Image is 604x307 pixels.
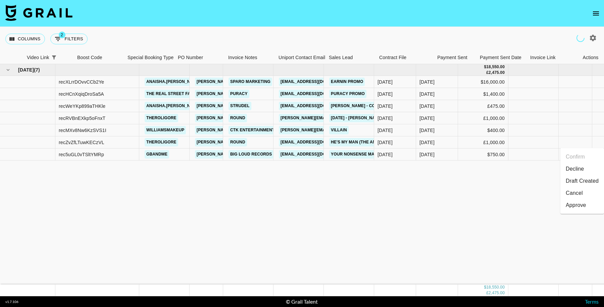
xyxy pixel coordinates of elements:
a: [PERSON_NAME][EMAIL_ADDRESS][DOMAIN_NAME] [195,138,304,146]
div: Oct '25 [419,79,435,85]
div: 15/10/2025 [377,151,393,158]
div: Oct '25 [419,91,435,97]
a: Puracy Promo [329,90,366,98]
button: open drawer [589,7,603,20]
a: the real street family [145,90,202,98]
a: Puracy [229,90,249,98]
div: £1,000.00 [458,136,508,148]
button: Select columns [5,34,45,44]
button: Show filters [49,53,59,62]
div: 18,550.00 [486,64,505,70]
li: Draft Created [560,175,604,187]
div: 2,475.00 [489,70,505,76]
div: v 1.7.106 [5,300,18,304]
a: Round [229,114,247,122]
div: Oct '25 [419,127,435,134]
div: $ [484,64,486,70]
a: [EMAIL_ADDRESS][DOMAIN_NAME] [279,138,354,146]
a: anaisha.[PERSON_NAME] [145,102,202,110]
div: Oct '25 [419,151,435,158]
div: Oct '25 [419,103,435,109]
a: [PERSON_NAME][EMAIL_ADDRESS][DOMAIN_NAME] [195,150,304,159]
div: $750.00 [458,148,508,161]
a: Villain [329,126,349,134]
div: Uniport Contact Email [275,51,325,64]
span: ( 7 ) [34,67,40,73]
div: Invoice Notes [228,51,257,64]
button: Show filters [50,34,88,44]
div: Payment Sent Date [476,51,527,64]
a: CTK Entertainment [229,126,276,134]
li: Decline [560,163,604,175]
a: williamsmakeup [145,126,186,134]
div: Special Booking Type [128,51,173,64]
a: [PERSON_NAME][EMAIL_ADDRESS][DOMAIN_NAME] [195,78,304,86]
a: [EMAIL_ADDRESS][DOMAIN_NAME] [279,90,354,98]
div: $1,400.00 [458,88,508,100]
div: Payment Sent Date [480,51,521,64]
div: PO Number [178,51,203,64]
div: Approve [566,201,586,209]
div: £1,000.00 [458,112,508,124]
span: Refreshing clients, campaigns... [576,34,585,42]
div: 2,475.00 [489,290,505,296]
span: [DATE] [18,67,34,73]
div: Invoice Link [527,51,577,64]
div: recZvZfLTuwKECzVL [59,139,104,146]
div: recXLrrDOvvCCb2Ye [59,79,104,85]
li: Cancel [560,187,604,199]
a: theroligore [145,114,178,122]
div: $16,000.00 [458,76,508,88]
a: Earnin Promo [329,78,365,86]
a: [PERSON_NAME][EMAIL_ADDRESS][DOMAIN_NAME] [195,102,304,110]
div: 15/10/2025 [377,127,393,134]
button: Sort [59,53,68,62]
div: 13/10/2025 [377,103,393,109]
a: [PERSON_NAME][EMAIL_ADDRESS][DOMAIN_NAME] [279,126,388,134]
div: Payment Sent [426,51,476,64]
div: 15/10/2025 [377,139,393,146]
img: Grail Talent [5,5,72,21]
div: Actions [577,51,604,64]
a: [EMAIL_ADDRESS][DOMAIN_NAME] [279,78,354,86]
div: 15/10/2025 [377,115,393,122]
div: Payment Sent [437,51,467,64]
a: [PERSON_NAME][EMAIL_ADDRESS][DOMAIN_NAME] [195,114,304,122]
a: [DATE] - [PERSON_NAME] [329,114,384,122]
a: Big Loud Records [229,150,273,159]
a: [PERSON_NAME][EMAIL_ADDRESS][DOMAIN_NAME] [195,126,304,134]
div: Invoice Notes [225,51,275,64]
div: Contract File [379,51,406,64]
div: Uniport Contact Email [279,51,325,64]
a: [PERSON_NAME] - Cold [329,102,382,110]
div: Oct '25 [419,115,435,122]
div: Video Link [27,51,49,64]
div: $400.00 [458,124,508,136]
a: Sparo Marketing [229,78,272,86]
a: anaisha.[PERSON_NAME] [145,78,202,86]
div: Boost Code [74,51,124,64]
div: Invoice Link [530,51,556,64]
div: recMXv8Nw6KzSVS1I [59,127,106,134]
a: [PERSON_NAME][EMAIL_ADDRESS][DOMAIN_NAME] [279,114,388,122]
div: rec5uGL0vTSltYMRp [59,151,104,158]
div: Boost Code [77,51,102,64]
a: Terms [585,298,599,305]
a: gbandme [145,150,169,159]
span: 2 [59,32,65,38]
div: 18,550.00 [486,284,505,290]
div: Actions [583,51,599,64]
a: He's My Man (The Anniversary) - [PERSON_NAME] [329,138,441,146]
div: £ [486,290,489,296]
div: Special Booking Type [124,51,174,64]
div: recRVBnEXkp5oFnxT [59,115,105,122]
div: Sales Lead [325,51,376,64]
a: [EMAIL_ADDRESS][DOMAIN_NAME] [279,150,354,159]
a: Round [229,138,247,146]
div: Contract File [376,51,426,64]
a: Your Nonsense Makes Sense - The 502s [329,150,422,159]
a: [PERSON_NAME][EMAIL_ADDRESS][DOMAIN_NAME] [195,90,304,98]
div: PO Number [174,51,225,64]
div: Video Link [23,51,74,64]
a: theroligore [145,138,178,146]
